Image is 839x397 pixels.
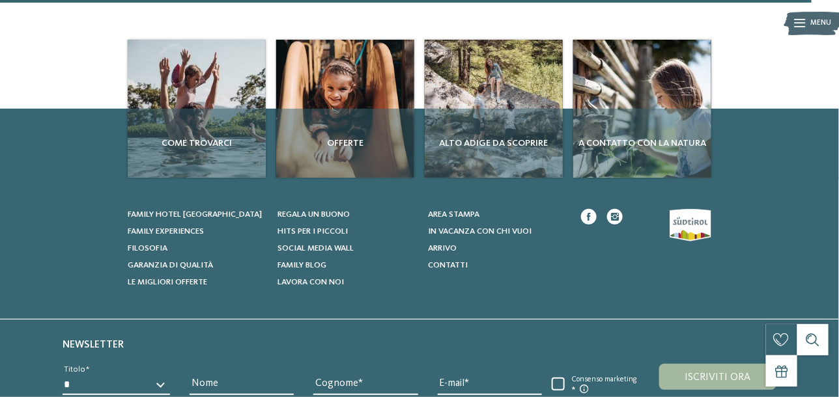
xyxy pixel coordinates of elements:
[63,340,124,350] span: Newsletter
[425,40,563,178] img: Cercate un hotel per famiglie? Qui troverete solo i migliori!
[278,278,345,286] span: Lavora con noi
[128,244,167,253] span: Filosofia
[573,40,711,178] a: Cercate un hotel per famiglie? Qui troverete solo i migliori! A contatto con la natura
[278,277,416,288] a: Lavora con noi
[428,260,565,271] a: Contatti
[278,210,350,219] span: Regala un buono
[428,209,565,221] a: Area stampa
[278,244,354,253] span: Social Media Wall
[128,40,266,178] img: Cercate un hotel per famiglie? Qui troverete solo i migliori!
[428,226,565,238] a: In vacanza con chi vuoi
[128,243,265,254] a: Filosofia
[428,210,479,219] span: Area stampa
[276,40,414,178] img: Cercate un hotel per famiglie? Qui troverete solo i migliori!
[133,137,261,150] span: Come trovarci
[128,226,265,238] a: Family experiences
[278,260,416,271] a: Family Blog
[128,40,266,178] a: Cercate un hotel per famiglie? Qui troverete solo i migliori! Come trovarci
[128,209,265,221] a: Family hotel [GEOGRAPHIC_DATA]
[428,261,468,269] span: Contatti
[128,261,213,269] span: Garanzia di qualità
[128,260,265,271] a: Garanzia di qualità
[685,372,751,383] span: Iscriviti ora
[430,137,558,150] span: Alto Adige da scoprire
[278,209,416,221] a: Regala un buono
[578,137,706,150] span: A contatto con la natura
[128,227,204,236] span: Family experiences
[281,137,409,150] span: Offerte
[278,243,416,254] a: Social Media Wall
[278,226,416,238] a: Hits per i piccoli
[425,40,563,178] a: Cercate un hotel per famiglie? Qui troverete solo i migliori! Alto Adige da scoprire
[128,210,262,219] span: Family hotel [GEOGRAPHIC_DATA]
[278,227,348,236] span: Hits per i piccoli
[428,227,532,236] span: In vacanza con chi vuoi
[565,374,640,396] span: Consenso marketing
[659,364,776,390] button: Iscriviti ora
[278,261,327,269] span: Family Blog
[428,243,565,254] a: Arrivo
[276,40,414,178] a: Cercate un hotel per famiglie? Qui troverete solo i migliori! Offerte
[573,40,711,178] img: Cercate un hotel per famiglie? Qui troverete solo i migliori!
[128,278,207,286] span: Le migliori offerte
[428,244,457,253] span: Arrivo
[128,277,265,288] a: Le migliori offerte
